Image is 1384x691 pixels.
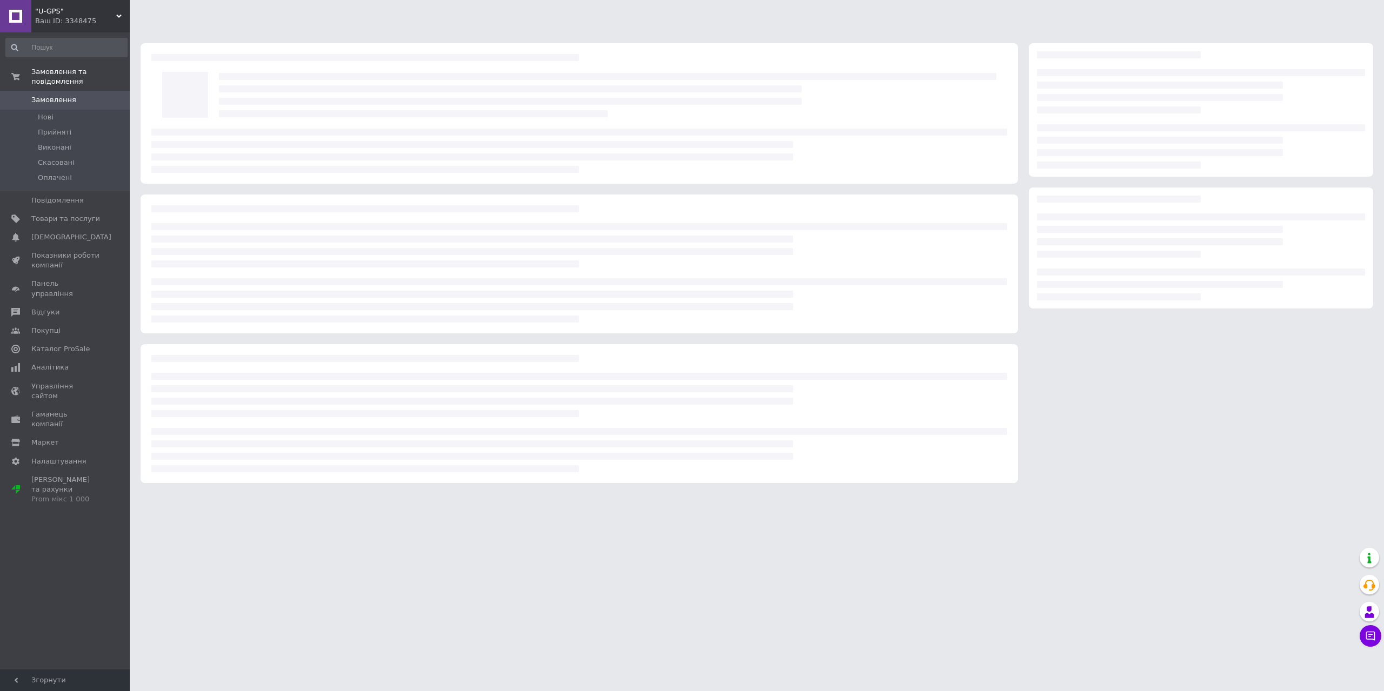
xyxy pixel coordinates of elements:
span: Замовлення та повідомлення [31,67,130,86]
span: Управління сайтом [31,381,100,401]
span: Аналітика [31,363,69,372]
span: Маркет [31,438,59,447]
div: Prom мікс 1 000 [31,494,100,504]
span: Оплачені [38,173,72,183]
span: Відгуки [31,307,59,317]
span: Виконані [38,143,71,152]
span: "U-GPS" [35,6,116,16]
button: Чат з покупцем [1360,625,1381,647]
span: [DEMOGRAPHIC_DATA] [31,232,111,242]
span: Гаманець компанії [31,410,100,429]
span: Панель управління [31,279,100,298]
span: Нові [38,112,54,122]
div: Ваш ID: 3348475 [35,16,130,26]
span: Товари та послуги [31,214,100,224]
span: Повідомлення [31,196,84,205]
span: Замовлення [31,95,76,105]
span: Налаштування [31,457,86,466]
span: Каталог ProSale [31,344,90,354]
span: Прийняті [38,128,71,137]
span: Показники роботи компанії [31,251,100,270]
span: [PERSON_NAME] та рахунки [31,475,100,505]
input: Пошук [5,38,128,57]
span: Скасовані [38,158,75,167]
span: Покупці [31,326,61,336]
